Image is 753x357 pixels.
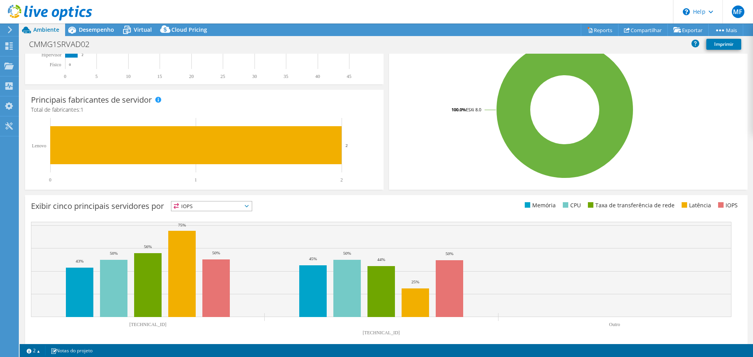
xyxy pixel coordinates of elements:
[144,244,152,249] text: 56%
[82,53,84,57] text: 2
[706,39,741,50] a: Imprimir
[716,201,738,210] li: IOPS
[466,107,481,112] tspan: ESXi 8.0
[668,24,709,36] a: Exportar
[189,74,194,79] text: 20
[79,26,114,33] span: Desempenho
[171,201,252,211] span: IOPS
[31,96,152,104] h3: Principais fabricantes de servidor
[49,177,51,183] text: 0
[618,24,668,36] a: Compartilhar
[134,26,152,33] span: Virtual
[446,251,453,256] text: 50%
[76,259,84,263] text: 43%
[220,74,225,79] text: 25
[126,74,131,79] text: 10
[343,251,351,256] text: 50%
[561,201,581,210] li: CPU
[95,74,98,79] text: 5
[42,52,62,58] text: Hipervisor
[347,74,351,79] text: 45
[346,143,348,148] text: 2
[708,24,743,36] a: Mais
[315,74,320,79] text: 40
[32,143,46,149] text: Lenovo
[50,62,61,67] tspan: Físico
[586,201,675,210] li: Taxa de transferência de rede
[683,8,690,15] svg: \n
[411,279,419,284] text: 25%
[581,24,618,36] a: Reports
[252,74,257,79] text: 30
[129,322,167,327] text: [TECHNICAL_ID]
[157,74,162,79] text: 15
[25,40,102,49] h1: CMMG1SRVAD02
[363,330,400,335] text: [TECHNICAL_ID]
[64,74,66,79] text: 0
[69,63,71,67] text: 0
[284,74,288,79] text: 35
[21,346,45,355] a: 2
[609,322,620,327] text: Outro
[212,250,220,255] text: 50%
[110,251,118,256] text: 50%
[732,5,744,18] span: MF
[680,201,711,210] li: Latência
[171,26,207,33] span: Cloud Pricing
[33,26,59,33] span: Ambiente
[451,107,466,112] tspan: 100.0%
[195,177,197,183] text: 1
[523,201,556,210] li: Memória
[80,106,84,113] span: 1
[45,346,98,355] a: Notas do projeto
[31,105,378,114] h4: Total de fabricantes:
[340,177,343,183] text: 2
[309,256,317,261] text: 45%
[377,257,385,262] text: 44%
[178,223,186,227] text: 75%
